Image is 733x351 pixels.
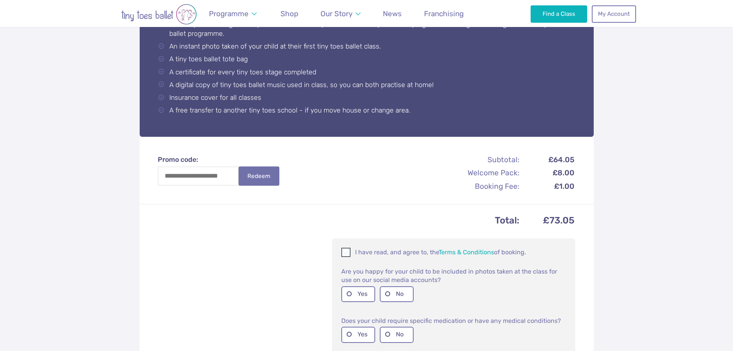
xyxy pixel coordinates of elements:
[321,9,352,18] span: Our Story
[437,153,520,166] th: Subtotal:
[160,80,576,89] li: A digital copy of tiny toes ballet music used in class, so you can both practise at home!
[521,213,574,228] td: £73.05
[281,9,298,18] span: Shop
[531,5,587,22] a: Find a Class
[160,20,576,39] li: Our unique ‘Learning Journey’ book which tracks your child’s development and progression through ...
[160,42,576,51] li: An instant photo taken of your child at their first tiny toes ballet class.
[277,5,302,23] a: Shop
[521,180,574,193] td: £1.00
[341,267,566,284] p: Are you happy for your child to be included in photos taken at the class for use on our social me...
[380,327,414,343] label: No
[160,67,576,77] li: A certificate for every tiny toes stage completed
[159,213,520,228] th: Total:
[424,9,464,18] span: Franchising
[160,106,576,115] li: A free transfer to another tiny toes school - if you move house or change area.
[383,9,402,18] span: News
[341,248,566,257] p: I have read, and agree to, the of booking.
[158,155,287,165] label: Promo code:
[521,153,574,166] td: £64.05
[205,5,260,23] a: Programme
[160,54,576,64] li: A tiny toes ballet tote bag
[341,327,375,343] label: Yes
[421,5,468,23] a: Franchising
[592,5,636,22] a: My Account
[160,93,576,102] li: Insurance cover for all classes
[239,166,279,186] button: Redeem
[380,286,414,302] label: No
[341,316,566,325] p: Does your child require specific medication or have any medical conditions?
[317,5,364,23] a: Our Story
[341,286,375,302] label: Yes
[521,167,574,180] td: £8.00
[437,167,520,180] th: Welcome Pack:
[439,249,494,256] a: Terms & Conditions
[437,180,520,193] th: Booking Fee:
[379,5,406,23] a: News
[97,4,220,25] img: tiny toes ballet
[209,9,249,18] span: Programme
